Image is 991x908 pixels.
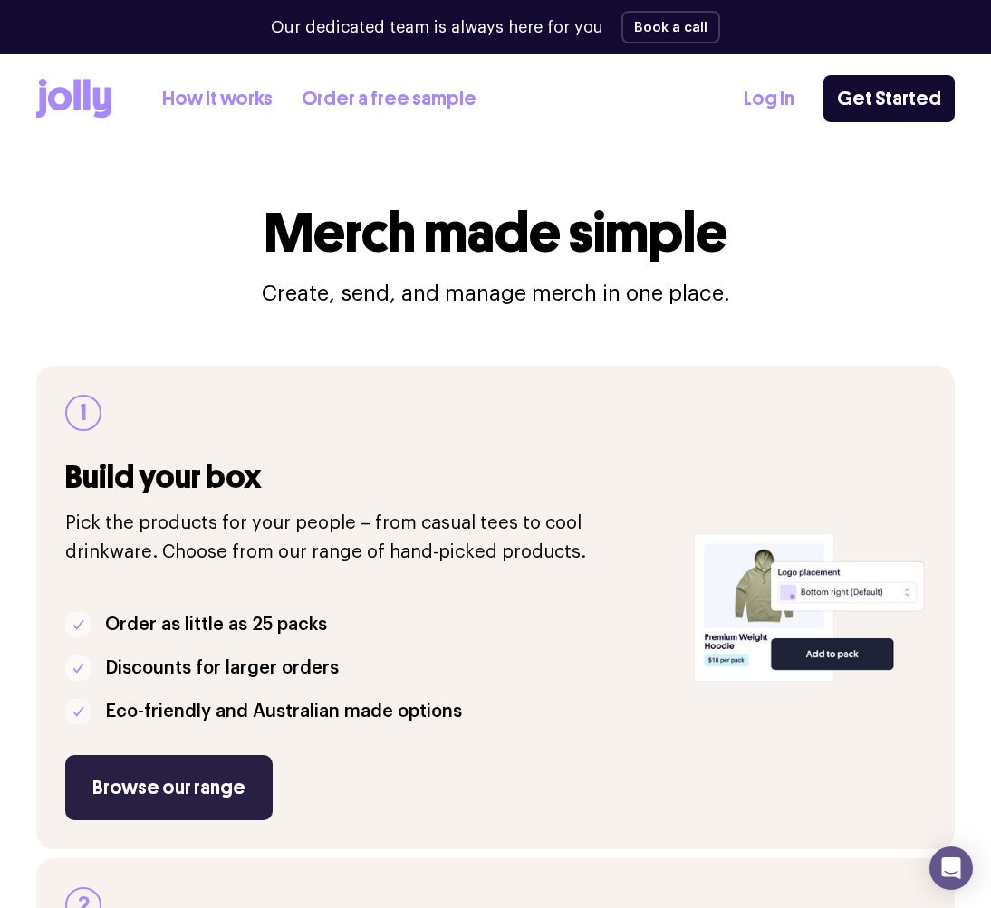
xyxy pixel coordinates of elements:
a: Get Started [823,75,955,122]
h1: Merch made simple [265,203,727,264]
h3: Build your box [65,460,672,494]
p: Create, send, and manage merch in one place. [262,279,730,308]
a: Browse our range [65,755,273,820]
p: Discounts for larger orders [105,654,339,683]
a: How it works [162,84,273,114]
p: Order as little as 25 packs [105,610,327,639]
p: Eco-friendly and Australian made options [105,697,462,726]
div: 1 [65,395,101,431]
a: Log In [744,84,794,114]
p: Pick the products for your people – from casual tees to cool drinkware. Choose from our range of ... [65,509,672,567]
div: Open Intercom Messenger [929,846,973,890]
p: Our dedicated team is always here for you [271,15,603,40]
button: Book a call [621,11,720,43]
a: Order a free sample [302,84,476,114]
